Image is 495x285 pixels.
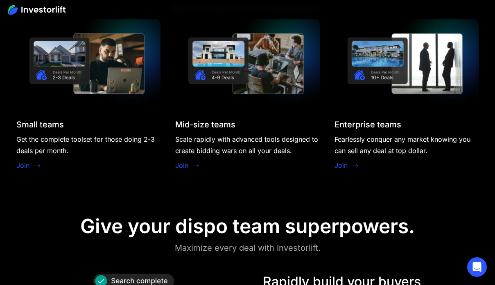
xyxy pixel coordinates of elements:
[335,120,401,129] div: Enterprise teams
[16,160,29,170] a: Join
[175,134,319,156] div: Scale rapidly with advanced tools designed to create bidding wars on all your deals.
[175,160,188,170] a: Join
[175,120,235,129] div: Mid-size teams
[335,134,479,156] div: Fearlessly conquer any market knowing you can sell any deal at top dollar.
[467,257,487,277] div: Open Intercom Messenger
[80,214,415,238] div: Give your dispo team superpowers.
[16,134,160,156] div: Get the complete toolset for those doing 2-3 deals per month.
[175,241,321,254] div: Maximize every deal with Investorlift.
[335,160,348,170] a: Join
[16,120,64,129] div: Small teams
